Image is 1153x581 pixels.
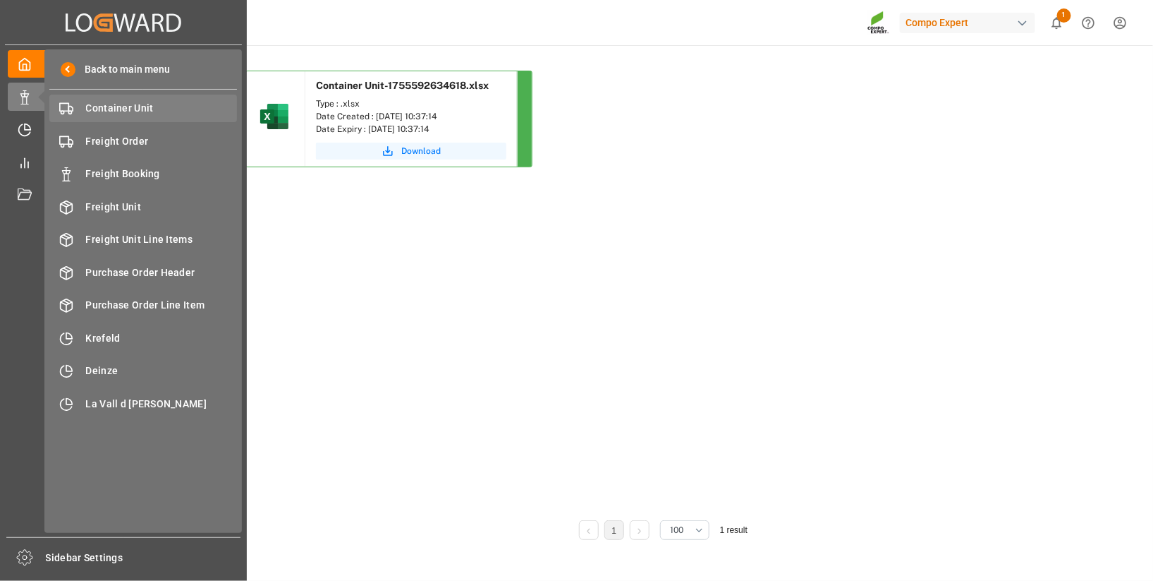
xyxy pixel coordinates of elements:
[1041,7,1073,39] button: show 1 new notifications
[8,116,239,143] a: Timeslot Management
[86,298,238,313] span: Purchase Order Line Item
[579,520,599,540] li: Previous Page
[86,265,238,280] span: Purchase Order Header
[720,525,748,535] span: 1 result
[49,226,237,253] a: Freight Unit Line Items
[86,134,238,149] span: Freight Order
[900,9,1041,36] button: Compo Expert
[671,524,684,537] span: 100
[611,526,616,536] a: 1
[46,551,241,565] span: Sidebar Settings
[1073,7,1104,39] button: Help Center
[316,110,506,123] div: Date Created : [DATE] 10:37:14
[49,258,237,286] a: Purchase Order Header
[49,127,237,155] a: Freight Order
[316,97,506,110] div: Type : .xlsx
[86,101,238,116] span: Container Unit
[316,143,506,160] button: Download
[900,13,1035,33] div: Compo Expert
[86,397,238,412] span: La Vall d [PERSON_NAME]
[49,193,237,220] a: Freight Unit
[257,100,291,133] img: microsoft-excel-2019--v1.png
[49,390,237,417] a: La Vall d [PERSON_NAME]
[86,200,238,215] span: Freight Unit
[604,520,624,540] li: 1
[86,364,238,378] span: Deinze
[49,324,237,352] a: Krefeld
[1057,8,1071,23] span: 1
[86,331,238,346] span: Krefeld
[8,50,239,78] a: My Cockpit
[49,357,237,385] a: Deinze
[49,95,237,122] a: Container Unit
[86,232,238,247] span: Freight Unit Line Items
[316,80,489,91] span: Container Unit-1755592634618.xlsx
[316,123,506,136] div: Date Expiry : [DATE] 10:37:14
[49,292,237,319] a: Purchase Order Line Item
[75,62,171,77] span: Back to main menu
[49,160,237,188] a: Freight Booking
[8,181,239,209] a: Document Management
[8,148,239,176] a: My Reports
[86,167,238,181] span: Freight Booking
[660,520,709,540] button: open menu
[867,11,890,35] img: Screenshot%202023-09-29%20at%2010.02.21.png_1712312052.png
[401,145,441,157] span: Download
[630,520,649,540] li: Next Page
